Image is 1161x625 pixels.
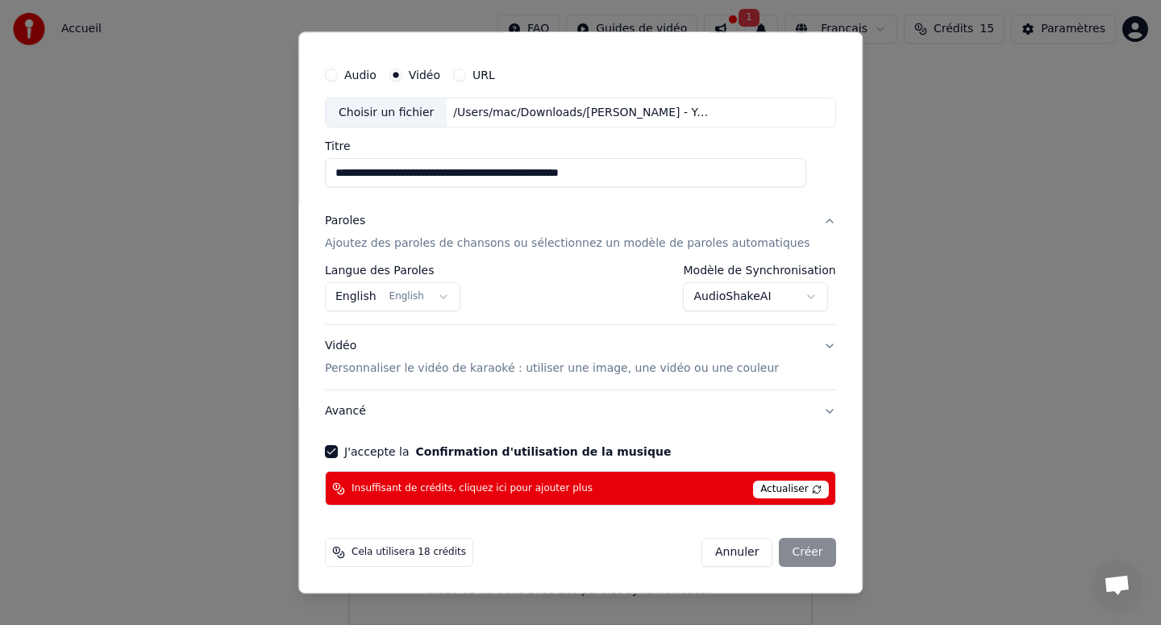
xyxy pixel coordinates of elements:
label: J'accepte la [344,447,671,458]
label: Vidéo [409,69,440,81]
label: Langue des Paroles [325,265,460,277]
button: ParolesAjoutez des paroles de chansons ou sélectionnez un modèle de paroles automatiques [325,201,836,265]
label: Modèle de Synchronisation [684,265,836,277]
button: J'accepte la [416,447,672,458]
label: URL [472,69,495,81]
p: Personnaliser le vidéo de karaoké : utiliser une image, une vidéo ou une couleur [325,361,779,377]
label: Audio [344,69,377,81]
div: ParolesAjoutez des paroles de chansons ou sélectionnez un modèle de paroles automatiques [325,265,836,325]
h2: Créer un Karaoké [318,19,843,33]
div: Choisir un fichier [326,98,447,127]
p: Ajoutez des paroles de chansons ou sélectionnez un modèle de paroles automatiques [325,236,810,252]
button: Annuler [701,539,772,568]
div: Vidéo [325,339,779,377]
button: Avancé [325,391,836,433]
button: VidéoPersonnaliser le vidéo de karaoké : utiliser une image, une vidéo ou une couleur [325,326,836,390]
span: Actualiser [753,481,829,499]
label: Titre [325,141,836,152]
span: Cela utilisera 18 crédits [352,547,466,560]
span: Insuffisant de crédits, cliquez ici pour ajouter plus [352,482,593,495]
div: /Users/mac/Downloads/[PERSON_NAME] - You Never Can Tell ([GEOGRAPHIC_DATA] [DATE]).mp4 [447,105,722,121]
div: Paroles [325,214,365,230]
